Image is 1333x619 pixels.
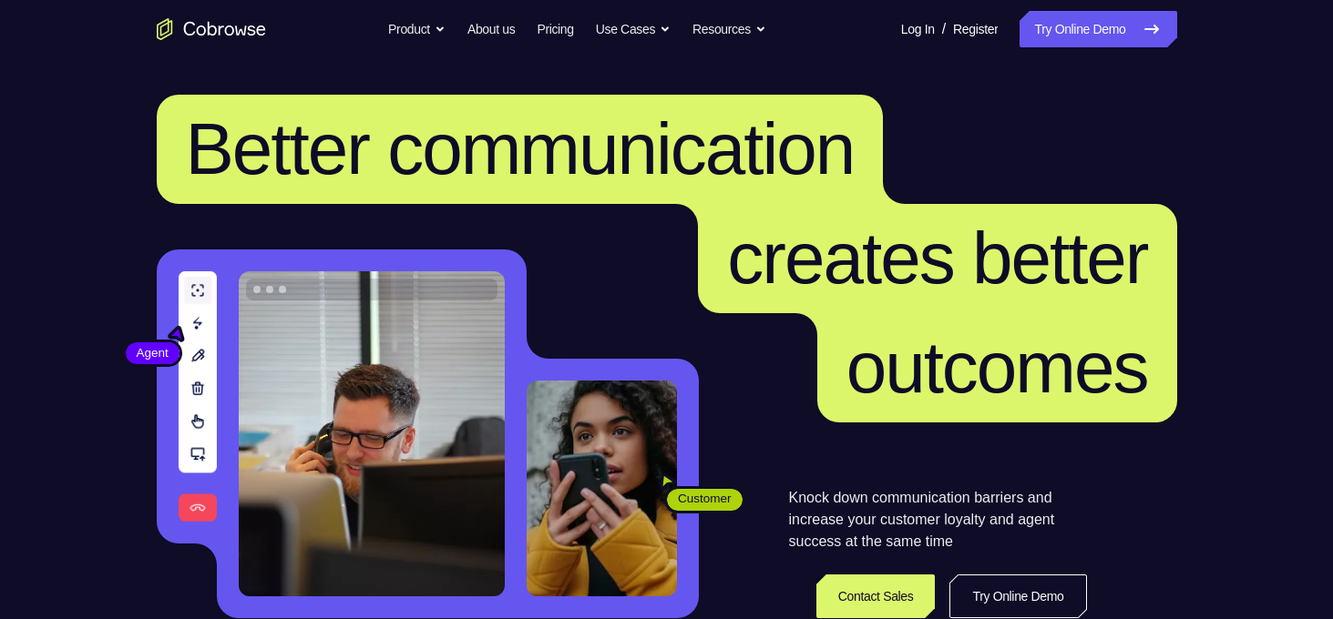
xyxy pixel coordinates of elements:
[949,574,1086,618] a: Try Online Demo
[157,18,266,40] a: Go to the home page
[537,11,573,47] a: Pricing
[527,381,677,596] img: A customer holding their phone
[1020,11,1176,47] a: Try Online Demo
[692,11,766,47] button: Resources
[846,327,1148,408] span: outcomes
[727,218,1147,299] span: creates better
[239,271,505,596] img: A customer support agent talking on the phone
[789,487,1087,553] p: Knock down communication barriers and increase your customer loyalty and agent success at the sam...
[901,11,935,47] a: Log In
[388,11,446,47] button: Product
[186,108,855,189] span: Better communication
[942,18,946,40] span: /
[467,11,515,47] a: About us
[816,574,936,618] a: Contact Sales
[953,11,998,47] a: Register
[596,11,671,47] button: Use Cases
